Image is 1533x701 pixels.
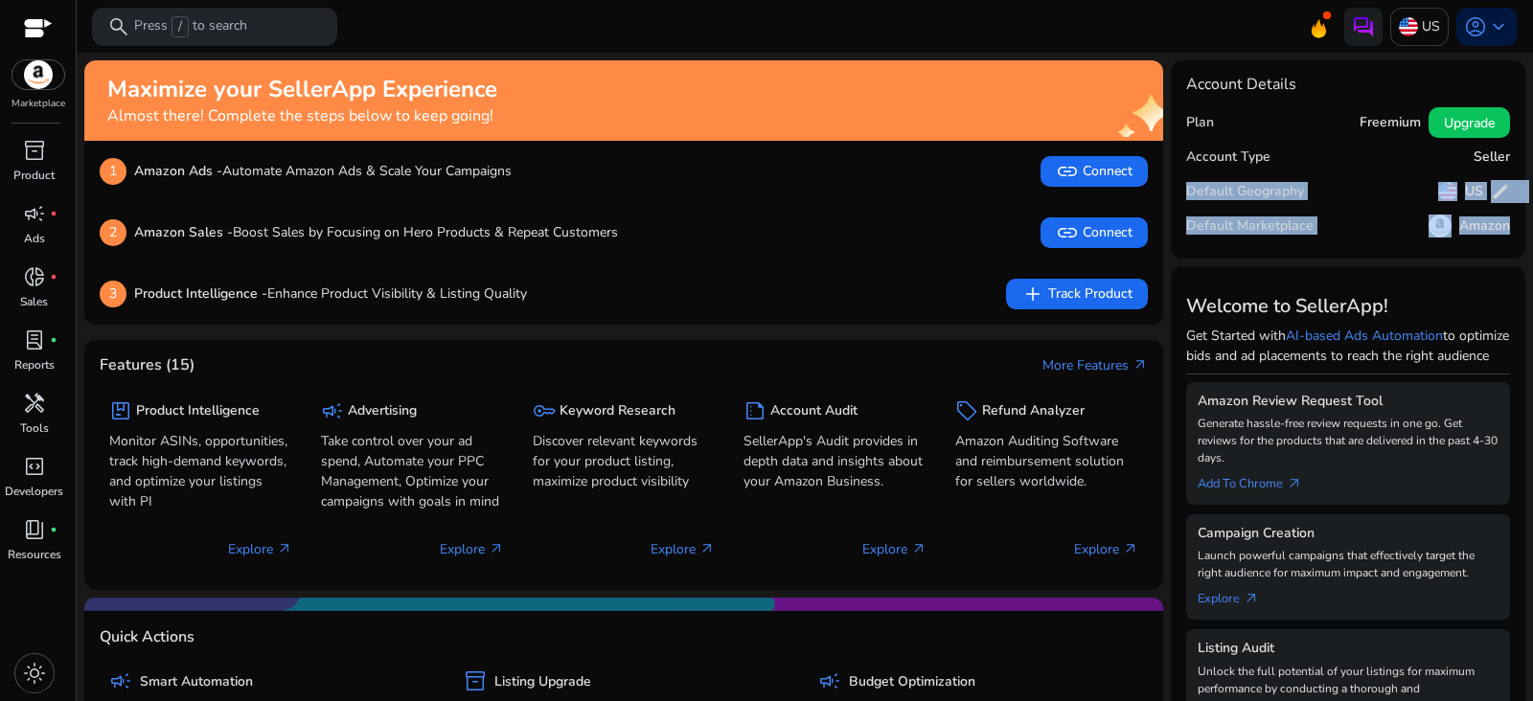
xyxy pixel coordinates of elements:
[50,273,57,281] span: fiber_manual_record
[1186,115,1214,131] h5: Plan
[1459,218,1510,235] h5: Amazon
[1198,641,1499,657] h5: Listing Audit
[23,265,46,288] span: donut_small
[50,526,57,533] span: fiber_manual_record
[1186,218,1314,235] h5: Default Marketplace
[1186,76,1296,94] h4: Account Details
[1287,476,1302,491] span: arrow_outward
[1438,182,1457,201] img: us.svg
[744,431,927,491] p: SellerApp's Audit provides in depth data and insights about your Amazon Business.
[1042,355,1148,375] a: More Featuresarrow_outward
[100,628,194,646] h4: Quick Actions
[50,336,57,344] span: fiber_manual_record
[5,483,63,500] p: Developers
[11,97,65,111] p: Marketplace
[1429,215,1452,237] img: amazon.svg
[1021,283,1133,305] span: Track Product
[1491,182,1510,201] span: edit
[1021,283,1044,305] span: add
[140,674,253,690] h5: Smart Automation
[1474,149,1510,166] h5: Seller
[13,167,55,184] p: Product
[849,674,975,690] h5: Budget Optimization
[494,674,591,690] h5: Listing Upgrade
[699,541,715,556] span: arrow_outward
[533,399,556,422] span: key
[1041,156,1148,187] button: linkConnect
[1429,107,1510,138] button: Upgrade
[23,328,46,351] span: lab_profile
[172,16,189,37] span: /
[489,541,504,556] span: arrow_outward
[100,158,126,185] p: 1
[744,399,766,422] span: summarize
[1198,547,1499,581] p: Launch powerful campaigns that effectively target the right audience for maximum impact and engag...
[100,281,126,307] p: 3
[134,161,512,181] p: Automate Amazon Ads & Scale Your Campaigns
[1186,295,1510,318] h3: Welcome to SellerApp!
[1198,466,1317,493] a: Add To Chrome
[50,210,57,217] span: fiber_manual_record
[1487,15,1510,38] span: keyboard_arrow_down
[20,293,48,310] p: Sales
[14,356,55,373] p: Reports
[1123,541,1138,556] span: arrow_outward
[100,356,194,374] h4: Features (15)
[1186,326,1510,366] p: Get Started with to optimize bids and ad placements to reach the right audience
[134,222,618,242] p: Boost Sales by Focusing on Hero Products & Repeat Customers
[1198,394,1499,410] h5: Amazon Review Request Tool
[24,230,45,247] p: Ads
[1186,184,1304,200] h5: Default Geography
[109,669,132,692] span: campaign
[1464,15,1487,38] span: account_circle
[440,539,504,559] p: Explore
[134,283,527,304] p: Enhance Product Visibility & Listing Quality
[1074,539,1138,559] p: Explore
[23,392,46,415] span: handyman
[955,431,1138,491] p: Amazon Auditing Software and reimbursement solution for sellers worldwide.
[277,541,292,556] span: arrow_outward
[651,539,715,559] p: Explore
[23,662,46,685] span: light_mode
[818,669,841,692] span: campaign
[348,403,417,419] h5: Advertising
[1041,217,1148,248] button: linkConnect
[23,455,46,478] span: code_blocks
[23,139,46,162] span: inventory_2
[136,403,260,419] h5: Product Intelligence
[1056,221,1133,244] span: Connect
[20,419,49,437] p: Tools
[1360,115,1421,131] h5: Freemium
[321,399,344,422] span: campaign
[134,223,233,241] b: Amazon Sales -
[982,403,1085,419] h5: Refund Analyzer
[134,16,247,37] p: Press to search
[109,399,132,422] span: package
[533,431,716,491] p: Discover relevant keywords for your product listing, maximize product visibility
[1056,160,1079,183] span: link
[1133,357,1148,373] span: arrow_outward
[1399,17,1418,36] img: us.svg
[107,107,497,125] h4: Almost there! Complete the steps below to keep going!
[1006,279,1148,309] button: addTrack Product
[100,219,126,246] p: 2
[955,399,978,422] span: sell
[1465,184,1483,200] h5: US
[228,539,292,559] p: Explore
[134,284,267,303] b: Product Intelligence -
[862,539,927,559] p: Explore
[1286,327,1443,345] a: AI-based Ads Automation
[770,403,858,419] h5: Account Audit
[134,162,222,180] b: Amazon Ads -
[1444,113,1495,133] span: Upgrade
[1186,149,1270,166] h5: Account Type
[911,541,927,556] span: arrow_outward
[109,431,292,511] p: Monitor ASINs, opportunities, track high-demand keywords, and optimize your listings with PI
[560,403,675,419] h5: Keyword Research
[107,76,497,103] h2: Maximize your SellerApp Experience
[321,431,504,511] p: Take control over your ad spend, Automate your PPC Management, Optimize your campaigns with goals...
[1244,591,1259,606] span: arrow_outward
[1422,10,1440,43] p: US
[12,60,64,89] img: amazon.svg
[1198,526,1499,542] h5: Campaign Creation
